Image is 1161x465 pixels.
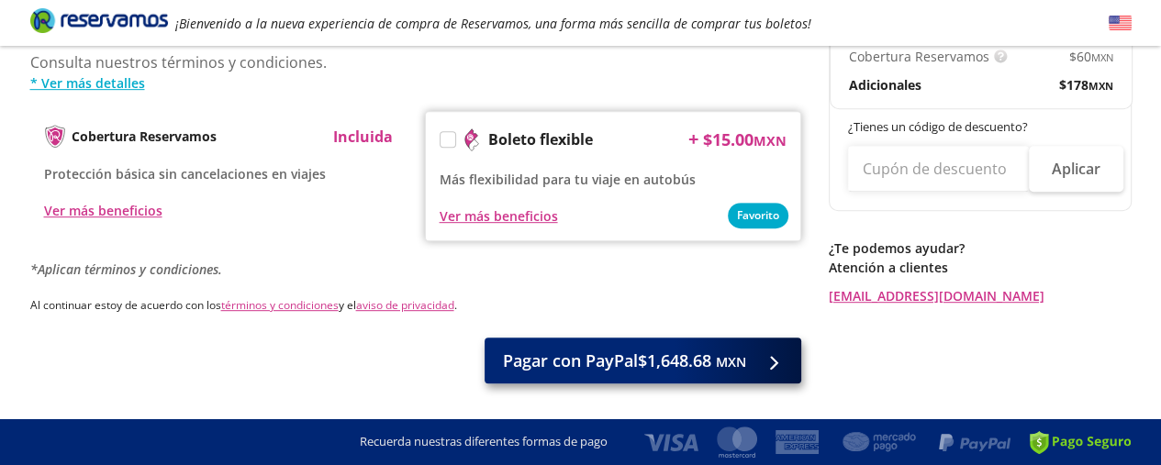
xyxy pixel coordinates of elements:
[503,349,746,373] span: Pagar con PayPal $1,648.68
[1109,12,1132,35] button: English
[30,51,801,93] div: Consulta nuestros términos y condiciones.
[1029,146,1123,192] button: Aplicar
[703,127,787,152] span: $ 15.00
[1069,47,1113,66] span: $ 60
[221,297,339,313] a: términos y condiciones
[688,126,698,153] p: +
[488,128,593,150] p: Boleto flexible
[829,238,1132,258] p: ¿Te podemos ayudar?
[333,126,393,148] p: Incluida
[1088,79,1113,93] small: MXN
[30,6,168,39] a: Brand Logo
[849,75,921,94] p: Adicionales
[1059,75,1113,94] span: $ 178
[485,338,801,383] button: Pagar con PayPal$1,648.68 MXN
[716,353,746,371] small: MXN
[30,297,801,314] p: Al continuar estoy de acuerdo con los y el .
[44,201,162,220] button: Ver más beneficios
[356,297,454,313] a: aviso de privacidad
[829,258,1132,277] p: Atención a clientes
[72,127,217,146] p: Cobertura Reservamos
[754,132,787,149] small: MXN
[848,118,1114,137] p: ¿Tienes un código de descuento?
[849,47,989,66] p: Cobertura Reservamos
[30,260,801,279] p: *Aplican términos y condiciones.
[829,286,1132,305] a: [EMAIL_ADDRESS][DOMAIN_NAME]
[440,171,696,188] span: Más flexibilidad para tu viaje en autobús
[360,433,608,451] p: Recuerda nuestras diferentes formas de pago
[30,6,168,34] i: Brand Logo
[848,146,1029,192] input: Cupón de descuento
[440,206,558,226] button: Ver más beneficios
[30,73,801,93] a: * Ver más detalles
[44,165,326,183] span: Protección básica sin cancelaciones en viajes
[1091,50,1113,64] small: MXN
[175,15,811,32] em: ¡Bienvenido a la nueva experiencia de compra de Reservamos, una forma más sencilla de comprar tus...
